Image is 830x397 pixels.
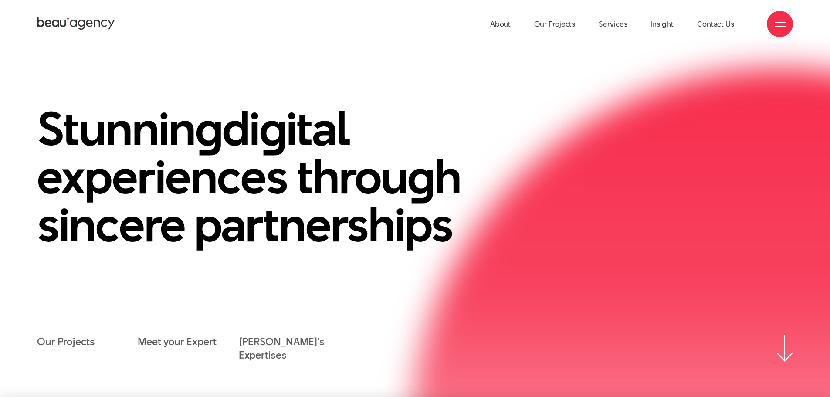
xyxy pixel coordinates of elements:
a: [PERSON_NAME]'s Expertises [239,335,339,362]
en: g [195,96,222,161]
en: g [259,96,286,161]
en: g [407,144,434,209]
a: Meet your Expert [138,335,216,349]
h1: Stunnin di ital experiences throu h sincere partnerships [37,105,516,248]
a: Our Projects [37,335,95,349]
